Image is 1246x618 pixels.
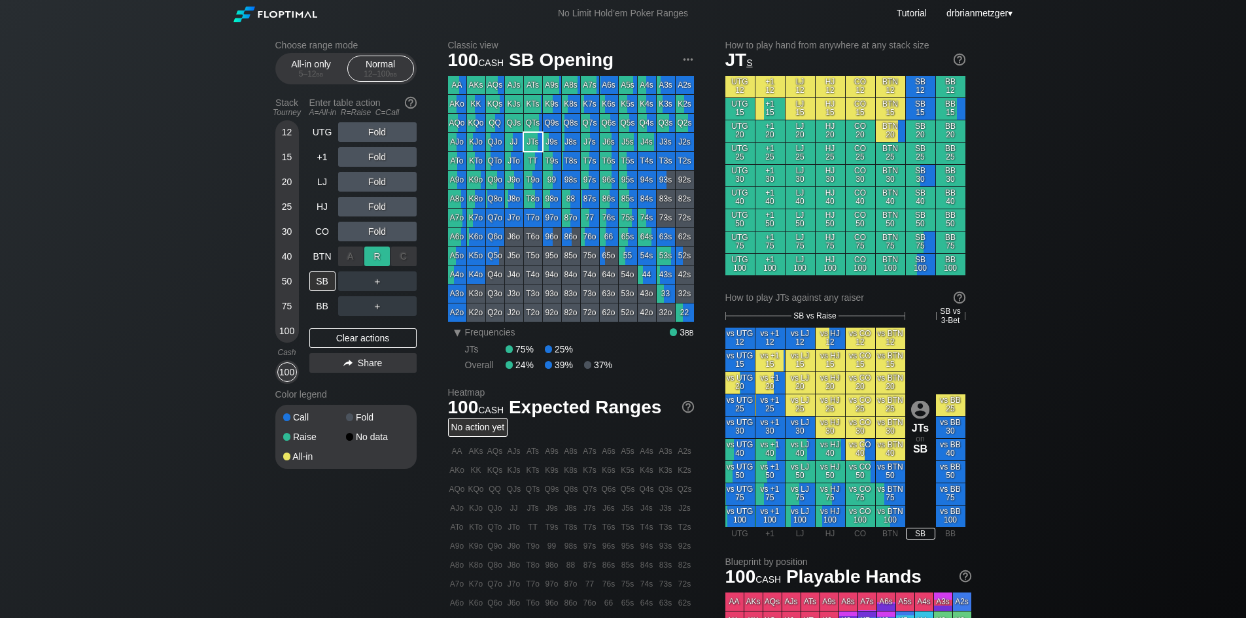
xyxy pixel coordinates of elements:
div: 53o [619,284,637,303]
div: 43s [657,266,675,284]
div: K9o [467,171,485,189]
div: BB 30 [936,165,965,186]
span: s [746,54,752,69]
div: 63s [657,228,675,246]
div: No Limit Hold’em Poker Ranges [538,8,708,22]
div: J5s [619,133,637,151]
div: J2s [676,133,694,151]
div: UTG [309,122,336,142]
div: LJ 25 [786,143,815,164]
div: UTG 25 [725,143,755,164]
div: J6s [600,133,618,151]
div: HJ 50 [816,209,845,231]
div: CO 75 [846,232,875,253]
div: 92s [676,171,694,189]
div: Q5o [486,247,504,265]
div: 64s [638,228,656,246]
div: +1 12 [755,76,785,97]
div: CO 100 [846,254,875,275]
div: 66 [600,228,618,246]
div: HJ 12 [816,76,845,97]
div: CO 25 [846,143,875,164]
div: A4s [638,76,656,94]
div: AKo [448,95,466,113]
div: 88 [562,190,580,208]
div: KJo [467,133,485,151]
div: LJ 15 [786,98,815,120]
h2: Choose range mode [275,40,417,50]
div: T8s [562,152,580,170]
div: Q4o [486,266,504,284]
div: 44 [638,266,656,284]
div: 84o [562,266,580,284]
span: bb [390,69,397,78]
div: +1 40 [755,187,785,209]
div: Raise [283,432,346,441]
div: Q6s [600,114,618,132]
div: QJo [486,133,504,151]
div: Q9s [543,114,561,132]
div: LJ 20 [786,120,815,142]
span: drbrianmetzger [946,8,1008,18]
div: A4o [448,266,466,284]
div: LJ 75 [786,232,815,253]
div: QJs [505,114,523,132]
div: +1 20 [755,120,785,142]
div: SB 20 [906,120,935,142]
div: AJs [505,76,523,94]
div: ATs [524,76,542,94]
div: Stack [270,92,304,122]
a: Tutorial [897,8,927,18]
div: 98o [543,190,561,208]
div: T4o [524,266,542,284]
div: CO 15 [846,98,875,120]
div: ＋ [338,296,417,316]
div: 72s [676,209,694,227]
div: UTG 75 [725,232,755,253]
div: 54o [619,266,637,284]
h2: Classic view [448,40,694,50]
div: AJo [448,133,466,151]
div: Fold [338,197,417,216]
div: K5o [467,247,485,265]
div: All-in only [281,56,341,81]
div: UTG 50 [725,209,755,231]
div: LJ 50 [786,209,815,231]
div: BTN 12 [876,76,905,97]
div: A=All-in R=Raise C=Call [309,108,417,117]
div: 100 [277,321,297,341]
div: LJ 100 [786,254,815,275]
div: A8s [562,76,580,94]
div: 73s [657,209,675,227]
div: UTG 30 [725,165,755,186]
div: 75o [581,247,599,265]
div: HJ [309,197,336,216]
div: K4s [638,95,656,113]
div: +1 15 [755,98,785,120]
div: 30 [277,222,297,241]
div: A7o [448,209,466,227]
div: 94s [638,171,656,189]
div: 77 [581,209,599,227]
div: 84s [638,190,656,208]
h2: How to play hand from anywhere at any stack size [725,40,965,50]
div: K7s [581,95,599,113]
div: BTN 40 [876,187,905,209]
div: K7o [467,209,485,227]
div: SB 40 [906,187,935,209]
div: 42s [676,266,694,284]
div: 83o [562,284,580,303]
div: HJ 15 [816,98,845,120]
div: 62s [676,228,694,246]
span: 100 [446,50,506,72]
div: A3s [657,76,675,94]
div: 54s [638,247,656,265]
img: help.32db89a4.svg [958,569,973,583]
div: BB 75 [936,232,965,253]
div: KTo [467,152,485,170]
div: Q3o [486,284,504,303]
div: KTs [524,95,542,113]
div: AKs [467,76,485,94]
div: BB 15 [936,98,965,120]
div: 96s [600,171,618,189]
